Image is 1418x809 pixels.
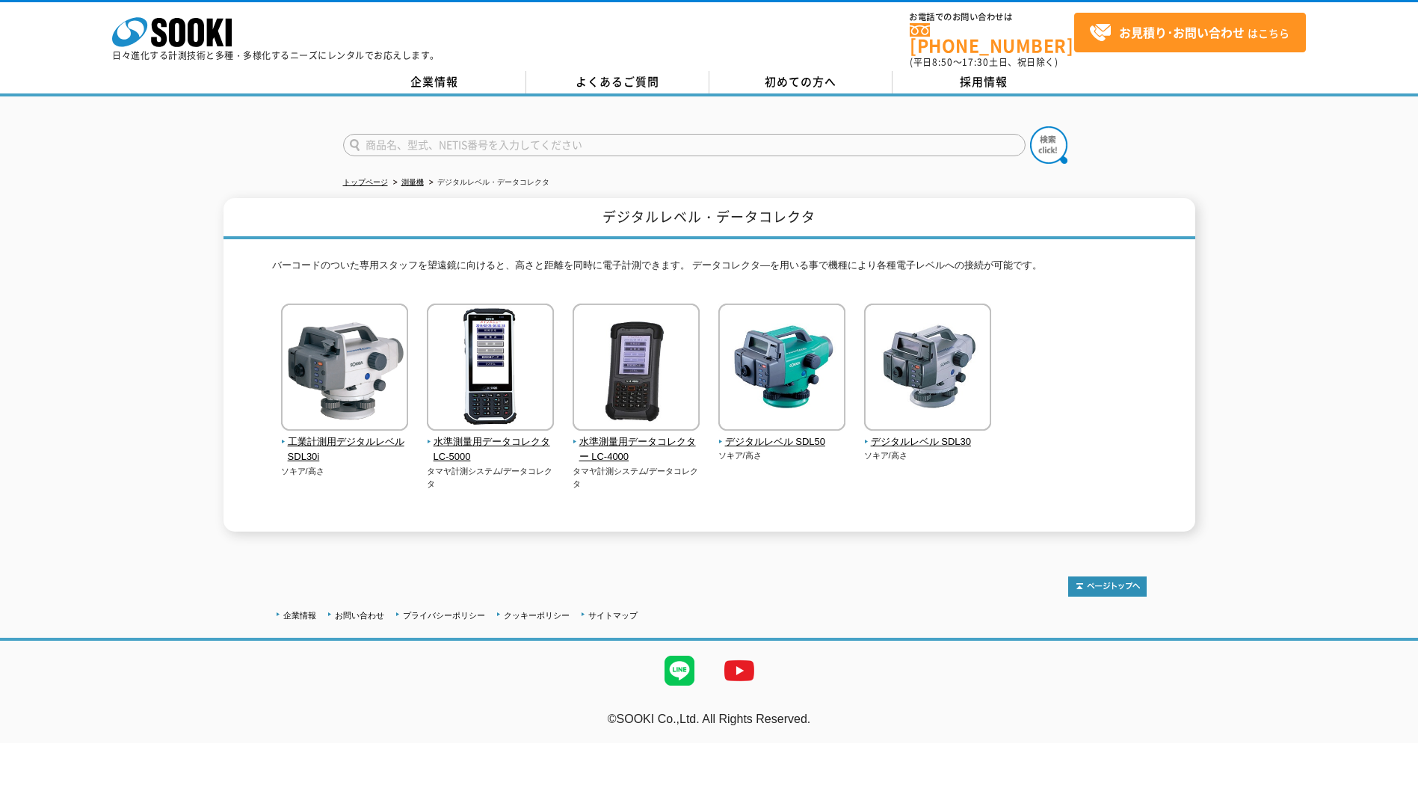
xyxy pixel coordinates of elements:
a: クッキーポリシー [504,611,570,620]
p: タマヤ計測システム/データコレクタ [427,465,555,490]
a: お見積り･お問い合わせはこちら [1074,13,1306,52]
img: YouTube [709,641,769,701]
input: 商品名、型式、NETIS番号を入力してください [343,134,1026,156]
a: 初めての方へ [709,71,893,93]
p: バーコードのついた専用スタッフを望遠鏡に向けると、高さと距離を同時に電子計測できます。 データコレクタ―を用いる事で機種により各種電子レベルへの接続が可能です。 [272,258,1147,281]
p: ソキア/高さ [281,465,409,478]
a: プライバシーポリシー [403,611,485,620]
li: デジタルレベル・データコレクタ [426,175,549,191]
p: 日々進化する計測技術と多種・多様化するニーズにレンタルでお応えします。 [112,51,440,60]
img: LINE [650,641,709,701]
p: タマヤ計測システム/データコレクタ [573,465,700,490]
img: 水準測量用データコレクター LC-4000 [573,304,700,434]
span: デジタルレベル SDL30 [864,434,992,450]
img: デジタルレベル SDL30 [864,304,991,434]
p: ソキア/高さ [864,449,992,462]
a: 測量機 [401,178,424,186]
span: 水準測量用データコレクタ LC-5000 [427,434,555,466]
img: btn_search.png [1030,126,1067,164]
a: 企業情報 [343,71,526,93]
span: お電話でのお問い合わせは [910,13,1074,22]
p: ソキア/高さ [718,449,846,462]
span: 初めての方へ [765,73,836,90]
a: テストMail [1360,728,1418,741]
img: デジタルレベル SDL50 [718,304,845,434]
a: サイトマップ [588,611,638,620]
span: 水準測量用データコレクター LC-4000 [573,434,700,466]
a: デジタルレベル SDL30 [864,420,992,450]
span: 8:50 [932,55,953,69]
strong: お見積り･お問い合わせ [1119,23,1245,41]
span: 工業計測用デジタルレベル SDL30i [281,434,409,466]
img: トップページへ [1068,576,1147,597]
h1: デジタルレベル・データコレクタ [224,198,1195,239]
a: トップページ [343,178,388,186]
a: 水準測量用データコレクター LC-4000 [573,420,700,465]
a: 水準測量用データコレクタ LC-5000 [427,420,555,465]
a: デジタルレベル SDL50 [718,420,846,450]
img: 水準測量用データコレクタ LC-5000 [427,304,554,434]
a: 工業計測用デジタルレベル SDL30i [281,420,409,465]
span: (平日 ～ 土日、祝日除く) [910,55,1058,69]
span: デジタルレベル SDL50 [718,434,846,450]
span: はこちら [1089,22,1289,44]
a: [PHONE_NUMBER] [910,23,1074,54]
a: 企業情報 [283,611,316,620]
img: 工業計測用デジタルレベル SDL30i [281,304,408,434]
a: よくあるご質問 [526,71,709,93]
span: 17:30 [962,55,989,69]
a: 採用情報 [893,71,1076,93]
a: お問い合わせ [335,611,384,620]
